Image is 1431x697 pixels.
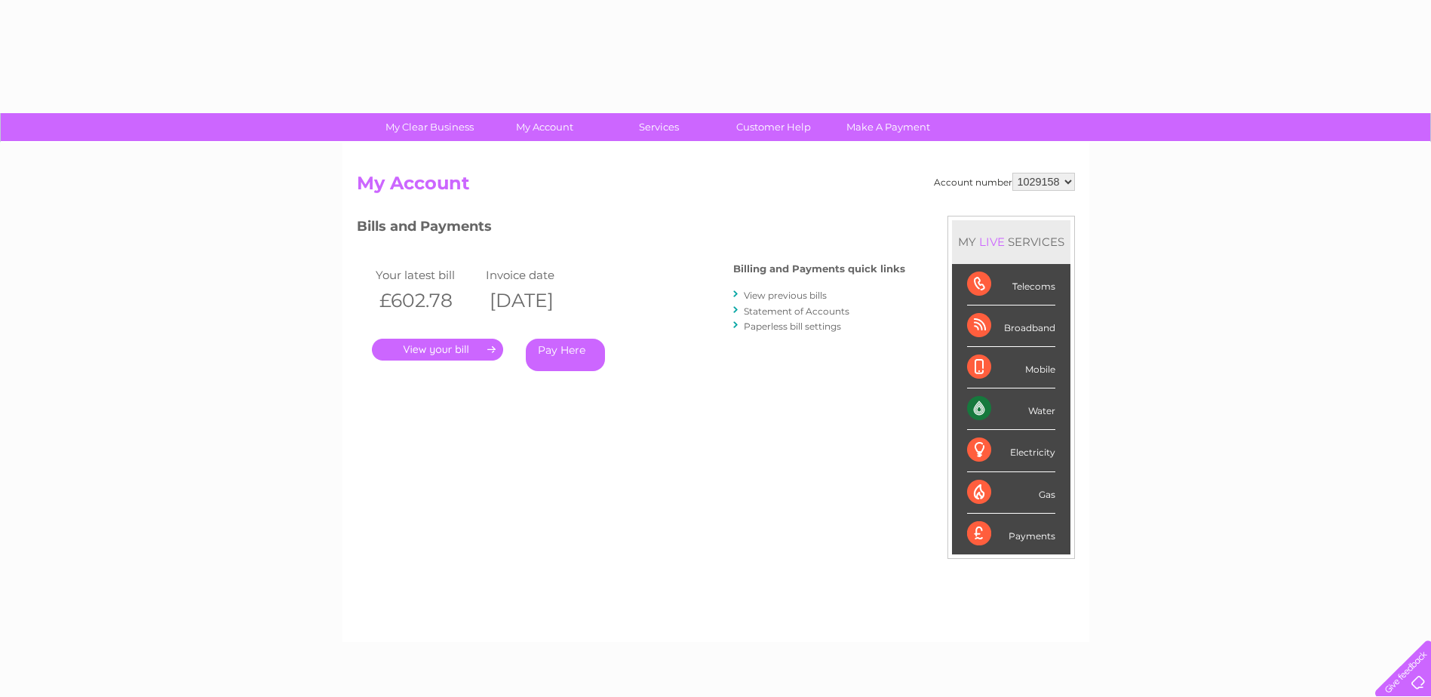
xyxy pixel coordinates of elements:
[597,113,721,141] a: Services
[967,472,1055,514] div: Gas
[482,113,606,141] a: My Account
[372,339,503,361] a: .
[372,265,482,285] td: Your latest bill
[967,388,1055,430] div: Water
[733,263,905,275] h4: Billing and Payments quick links
[357,173,1075,201] h2: My Account
[744,306,849,317] a: Statement of Accounts
[976,235,1008,249] div: LIVE
[357,216,905,242] h3: Bills and Payments
[744,290,827,301] a: View previous bills
[482,285,592,316] th: [DATE]
[826,113,950,141] a: Make A Payment
[967,514,1055,554] div: Payments
[967,264,1055,306] div: Telecoms
[482,265,592,285] td: Invoice date
[367,113,492,141] a: My Clear Business
[526,339,605,371] a: Pay Here
[967,306,1055,347] div: Broadband
[967,347,1055,388] div: Mobile
[967,430,1055,471] div: Electricity
[934,173,1075,191] div: Account number
[744,321,841,332] a: Paperless bill settings
[952,220,1070,263] div: MY SERVICES
[372,285,482,316] th: £602.78
[711,113,836,141] a: Customer Help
